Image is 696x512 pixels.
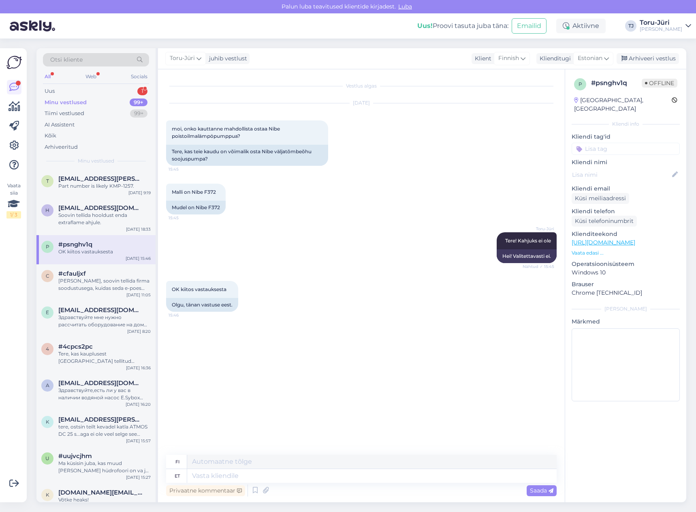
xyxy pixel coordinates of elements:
b: Uus! [417,22,433,30]
span: Otsi kliente [50,56,83,64]
span: kalev.manni@mail.ee [58,416,143,423]
div: 1 [137,87,147,95]
div: Mudel on Nibe F372 [166,201,226,214]
div: Küsi meiliaadressi [572,193,629,204]
span: e [46,309,49,315]
span: k [46,419,49,425]
span: p [579,81,582,87]
span: t [46,178,49,184]
div: 99+ [130,99,147,107]
span: k [46,492,49,498]
div: [DATE] 18:33 [126,226,151,232]
div: Здравствуйте мне нужно рассчитать оборудование на дом площадью 220 м2 контур в полах сделан, нужн... [58,314,151,328]
span: Toru-Jüri [170,54,195,63]
span: Luba [396,3,414,10]
span: #uujvcjhm [58,452,92,460]
span: Finnish [498,54,519,63]
span: 15:45 [169,215,199,221]
div: Vaata siia [6,182,21,219]
div: Web [84,71,98,82]
div: et [175,469,180,483]
span: #cfauljxf [58,270,86,277]
div: Kliendi info [572,120,680,128]
span: 4 [46,346,49,352]
div: All [43,71,52,82]
div: Kõik [45,132,56,140]
span: 15:45 [169,166,199,172]
div: Part number is likely KMP-1257. [58,182,151,190]
input: Lisa tag [572,143,680,155]
div: Privaatne kommentaar [166,485,245,496]
div: Здравствуйте,есть ли у вас в наличии водяной насос E.Sybox DAB или DAB mini? [58,387,151,401]
div: [DATE] 15:46 [126,255,151,261]
span: Saada [530,487,553,494]
span: Tere! Kahjuks ei ole [505,238,551,244]
p: Klienditeekond [572,230,680,238]
span: Estonian [578,54,602,63]
div: Tere, kas kauplusest [GEOGRAPHIC_DATA] tellitud [PERSON_NAME] saab kätte? [58,350,151,365]
div: 1 / 3 [6,211,21,219]
div: Aktiivne [556,19,606,33]
span: Offline [642,79,677,88]
p: Kliendi nimi [572,158,680,167]
div: # psnghv1q [591,78,642,88]
p: Chrome [TECHNICAL_ID] [572,289,680,297]
div: [DATE] 16:36 [126,365,151,371]
div: juhib vestlust [206,54,247,63]
div: Klienditugi [536,54,571,63]
span: arnikus64@gmail.com [58,379,143,387]
div: Toru-Jüri [640,19,682,26]
span: moi, onko kauttanne mahdollista ostaa Nibe poistoilmalämpöpumppua? [172,126,281,139]
div: Proovi tasuta juba täna: [417,21,508,31]
div: Küsi telefoninumbrit [572,216,637,227]
p: Märkmed [572,317,680,326]
div: [DATE] 15:57 [126,438,151,444]
span: h [45,207,49,213]
button: Emailid [512,18,547,34]
span: Malli on Nibe F372 [172,189,216,195]
div: 99+ [130,109,147,118]
span: #psnghv1q [58,241,92,248]
div: Uus [45,87,55,95]
div: [DATE] 9:19 [128,190,151,196]
div: Socials [129,71,149,82]
p: Kliendi tag'id [572,133,680,141]
span: p [46,244,49,250]
p: Kliendi email [572,184,680,193]
input: Lisa nimi [572,170,670,179]
div: Soovin tellida hooldust enda extraflame ahjule. [58,212,151,226]
div: Tiimi vestlused [45,109,84,118]
span: Nähtud ✓ 15:45 [523,263,554,270]
div: tere, ostsin teilt kevadel katla ATMOS DC 25 s...aga ei ole veel selge see kasutusjuhend. Praegu ... [58,423,151,438]
div: [DATE] [166,99,557,107]
div: Arhiveeri vestlus [617,53,679,64]
div: [PERSON_NAME] [572,305,680,313]
span: u [45,455,49,461]
div: [DATE] 16:20 [126,401,151,407]
span: eugen2121.ivanov@mail.ru [58,306,143,314]
span: tuomo.koski@gmail.com [58,175,143,182]
div: Olgu, tänan vastuse eest. [166,298,238,312]
p: Windows 10 [572,268,680,277]
span: kristo.org@mail.ee [58,489,143,496]
div: Minu vestlused [45,99,87,107]
div: TJ [625,20,636,32]
div: Klient [472,54,491,63]
div: Tere, kas teie kaudu on võimalik osta Nibe väljatõmbeõhu soojuspumpa? [166,145,328,166]
a: [URL][DOMAIN_NAME] [572,239,635,246]
a: Toru-Jüri[PERSON_NAME] [640,19,691,32]
div: Võtke heaks! [58,496,151,503]
span: #4cpcs2pc [58,343,93,350]
div: Hei! Valitettavasti ei. [497,249,557,263]
span: 15:46 [169,312,199,318]
div: AI Assistent [45,121,75,129]
p: Kliendi telefon [572,207,680,216]
p: Brauser [572,280,680,289]
p: Vaata edasi ... [572,249,680,257]
div: Vestlus algas [166,82,557,90]
div: [DATE] 11:05 [126,292,151,298]
div: [DATE] 15:27 [126,474,151,480]
img: Askly Logo [6,55,22,70]
div: Arhiveeritud [45,143,78,151]
span: hannesteiss@gmail.com [58,204,143,212]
